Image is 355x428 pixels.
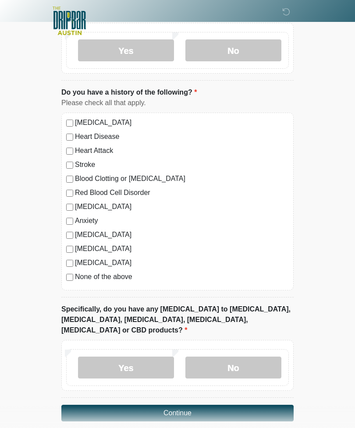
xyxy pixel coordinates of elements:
input: None of the above [66,274,73,281]
label: Heart Attack [75,145,289,156]
button: Continue [61,405,294,421]
input: [MEDICAL_DATA] [66,260,73,267]
label: Anxiety [75,216,289,226]
input: Heart Disease [66,134,73,141]
label: [MEDICAL_DATA] [75,230,289,240]
input: [MEDICAL_DATA] [66,120,73,127]
input: [MEDICAL_DATA] [66,232,73,239]
label: Do you have a history of the following? [61,87,197,98]
img: The DRIPBaR - Austin The Domain Logo [53,7,86,35]
label: Specifically, do you have any [MEDICAL_DATA] to [MEDICAL_DATA], [MEDICAL_DATA], [MEDICAL_DATA], [... [61,304,294,336]
label: Red Blood Cell Disorder [75,187,289,198]
input: Heart Attack [66,148,73,155]
label: Stroke [75,159,289,170]
input: Anxiety [66,218,73,225]
input: [MEDICAL_DATA] [66,246,73,253]
label: None of the above [75,272,289,282]
label: [MEDICAL_DATA] [75,117,289,128]
label: [MEDICAL_DATA] [75,202,289,212]
label: [MEDICAL_DATA] [75,258,289,268]
input: Stroke [66,162,73,169]
label: [MEDICAL_DATA] [75,244,289,254]
div: Please check all that apply. [61,98,294,108]
input: Blood Clotting or [MEDICAL_DATA] [66,176,73,183]
label: No [185,39,281,61]
label: Blood Clotting or [MEDICAL_DATA] [75,173,289,184]
label: No [185,357,281,378]
label: Heart Disease [75,131,289,142]
label: Yes [78,357,174,378]
input: [MEDICAL_DATA] [66,204,73,211]
label: Yes [78,39,174,61]
input: Red Blood Cell Disorder [66,190,73,197]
